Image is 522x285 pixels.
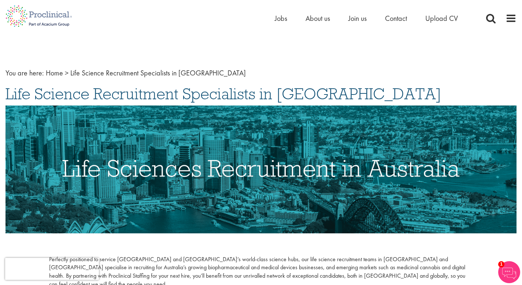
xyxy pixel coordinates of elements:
[5,258,99,280] iframe: reCAPTCHA
[348,14,367,23] a: Join us
[498,261,520,283] img: Chatbot
[306,14,330,23] a: About us
[5,84,441,104] span: Life Science Recruitment Specialists in [GEOGRAPHIC_DATA]
[65,68,69,78] span: >
[425,14,458,23] a: Upload CV
[5,106,517,233] img: Life Sciences Recruitment in Australia
[70,68,246,78] span: Life Science Recruitment Specialists in [GEOGRAPHIC_DATA]
[385,14,407,23] a: Contact
[498,261,504,267] span: 1
[5,68,44,78] span: You are here:
[46,68,63,78] a: breadcrumb link
[275,14,287,23] a: Jobs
